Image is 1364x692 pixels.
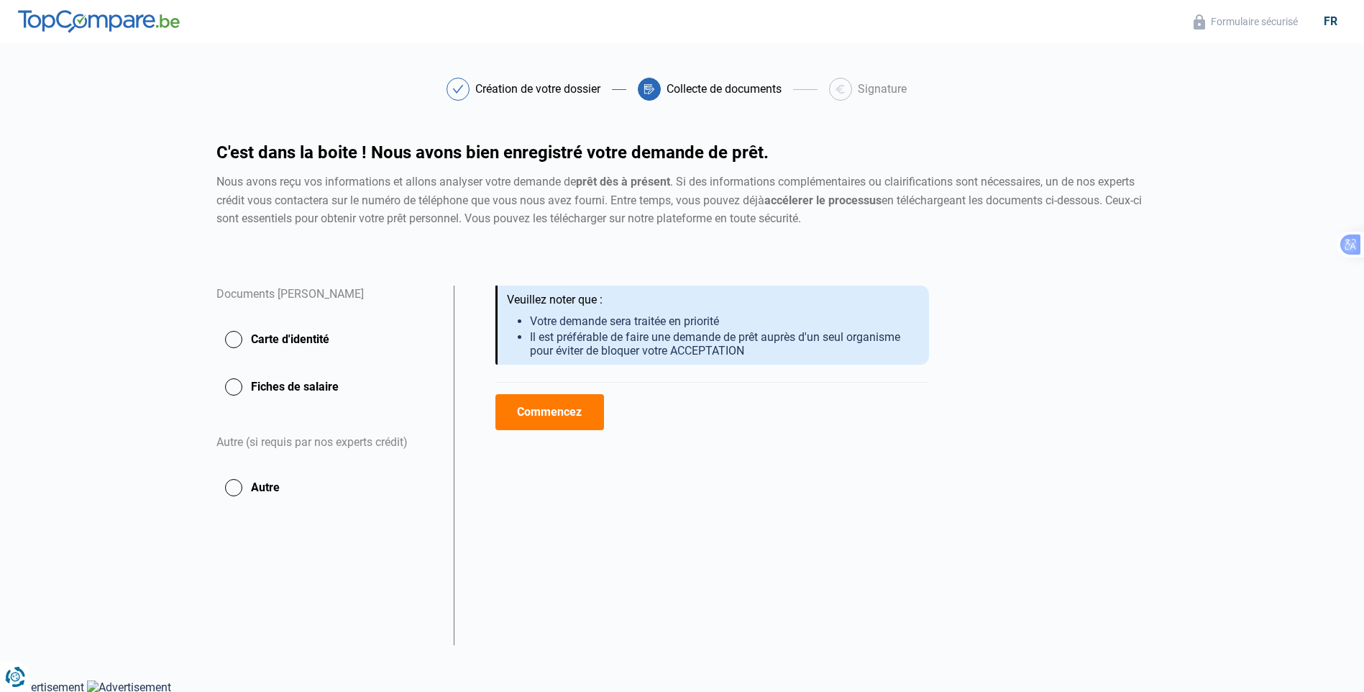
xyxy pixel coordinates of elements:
[1189,14,1302,30] button: Formulaire sécurisé
[18,10,180,33] img: TopCompare.be
[576,175,670,188] strong: prêt dès à présent
[216,173,1148,228] div: Nous avons reçu vos informations et allons analyser votre demande de . Si des informations complé...
[216,144,1148,161] h1: C'est dans la boite ! Nous avons bien enregistré votre demande de prêt.
[216,369,436,405] button: Fiches de salaire
[475,83,600,95] div: Création de votre dossier
[216,286,436,322] div: Documents [PERSON_NAME]
[216,322,436,358] button: Carte d'identité
[530,314,917,328] li: Votre demande sera traitée en priorité
[858,83,907,95] div: Signature
[1315,14,1346,28] div: fr
[667,83,782,95] div: Collecte de documents
[216,416,436,470] div: Autre (si requis par nos experts crédit)
[764,194,882,207] strong: accélerer le processus
[530,330,917,358] li: Il est préférable de faire une demande de prêt auprès d'un seul organisme pour éviter de bloquer ...
[507,293,917,307] div: Veuillez noter que :
[495,394,604,430] button: Commencez
[216,470,436,506] button: Autre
